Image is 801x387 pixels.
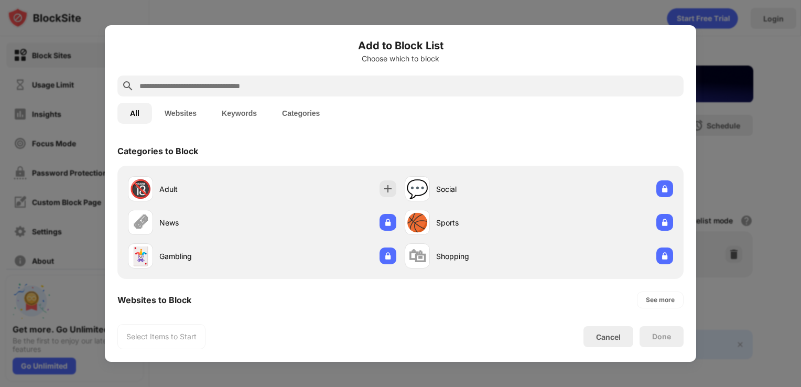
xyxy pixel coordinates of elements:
div: 🃏 [129,245,151,267]
div: Social [436,184,539,195]
div: 🛍 [408,245,426,267]
div: See more [646,295,675,305]
div: Sports [436,217,539,228]
button: Keywords [209,103,269,124]
button: Websites [152,103,209,124]
button: All [117,103,152,124]
div: Shopping [436,251,539,262]
h6: Add to Block List [117,38,684,53]
div: Cancel [596,332,621,341]
div: 🗞 [132,212,149,233]
div: Websites to Block [117,295,191,305]
button: Categories [269,103,332,124]
div: 💬 [406,178,428,200]
div: 🔞 [129,178,151,200]
div: Select Items to Start [126,331,197,342]
div: News [159,217,262,228]
div: Gambling [159,251,262,262]
img: search.svg [122,80,134,92]
div: 🏀 [406,212,428,233]
div: Choose which to block [117,55,684,63]
div: Adult [159,184,262,195]
div: Done [652,332,671,341]
div: Categories to Block [117,146,198,156]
